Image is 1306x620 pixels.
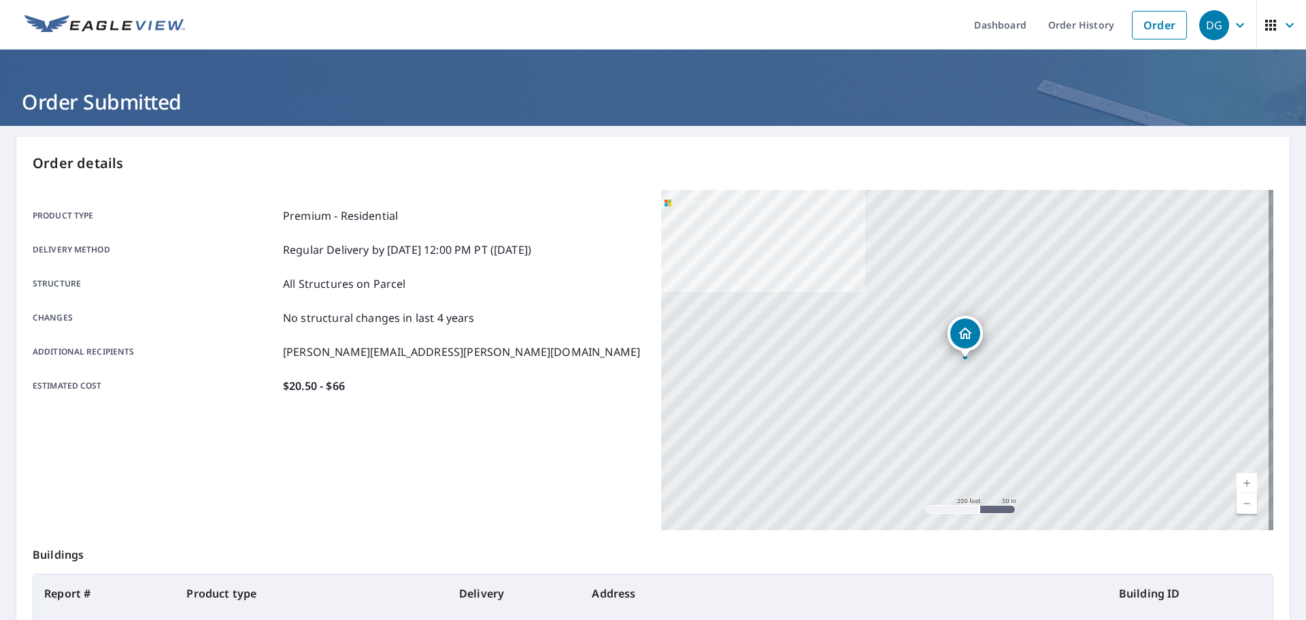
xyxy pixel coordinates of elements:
p: Changes [33,310,278,326]
th: Address [581,574,1107,613]
p: $20.50 - $66 [283,378,345,394]
p: Buildings [33,530,1273,574]
h1: Order Submitted [16,88,1290,116]
p: Structure [33,276,278,292]
p: Order details [33,153,1273,174]
div: Dropped pin, building 1, Residential property, 3117 N Virginia Dare Trl Kill Devil Hills, NC 27948 [948,316,983,358]
a: Current Level 17, Zoom In [1237,473,1257,493]
p: Regular Delivery by [DATE] 12:00 PM PT ([DATE]) [283,242,531,258]
th: Product type [175,574,448,613]
p: Estimated cost [33,378,278,394]
img: EV Logo [24,15,185,35]
th: Delivery [448,574,581,613]
p: No structural changes in last 4 years [283,310,475,326]
p: [PERSON_NAME][EMAIL_ADDRESS][PERSON_NAME][DOMAIN_NAME] [283,344,640,360]
a: Order [1132,11,1187,39]
p: All Structures on Parcel [283,276,406,292]
div: DG [1199,10,1229,40]
p: Additional recipients [33,344,278,360]
a: Current Level 17, Zoom Out [1237,493,1257,514]
p: Product type [33,208,278,224]
th: Report # [33,574,175,613]
th: Building ID [1108,574,1273,613]
p: Premium - Residential [283,208,398,224]
p: Delivery method [33,242,278,258]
